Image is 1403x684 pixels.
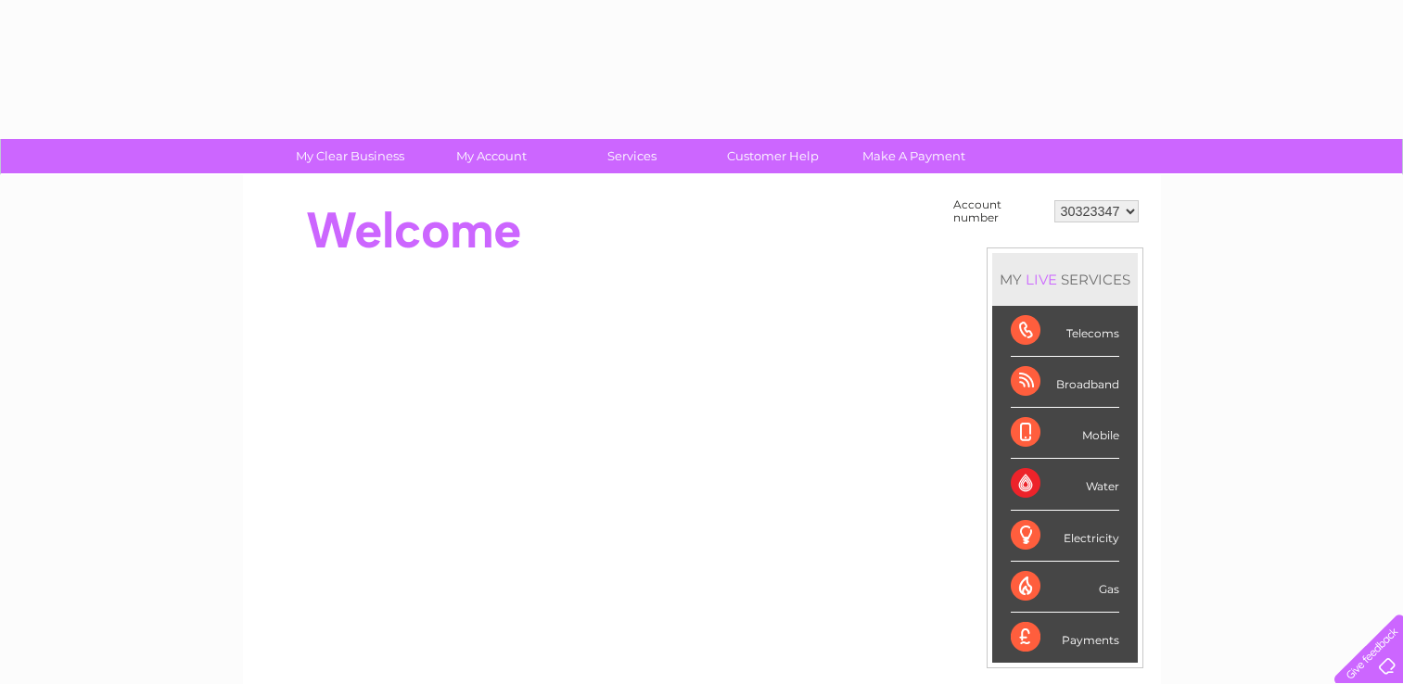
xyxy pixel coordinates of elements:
[1011,357,1119,408] div: Broadband
[992,253,1138,306] div: MY SERVICES
[274,139,427,173] a: My Clear Business
[696,139,849,173] a: Customer Help
[949,194,1050,229] td: Account number
[837,139,990,173] a: Make A Payment
[1011,511,1119,562] div: Electricity
[1011,562,1119,613] div: Gas
[1011,613,1119,663] div: Payments
[555,139,708,173] a: Services
[1022,271,1061,288] div: LIVE
[1011,408,1119,459] div: Mobile
[1011,306,1119,357] div: Telecoms
[415,139,568,173] a: My Account
[1011,459,1119,510] div: Water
